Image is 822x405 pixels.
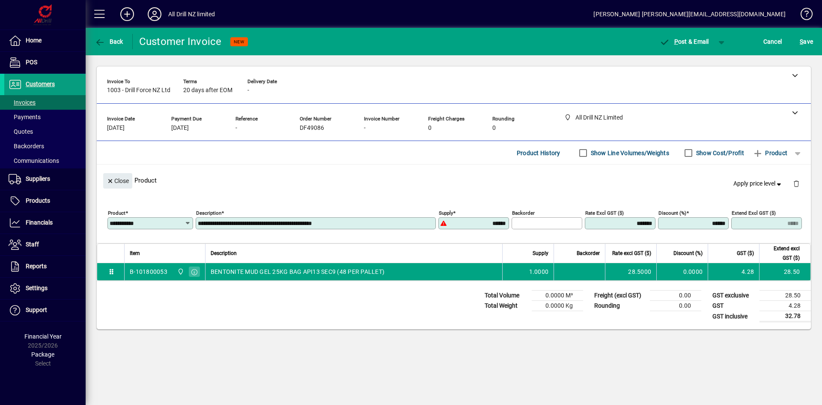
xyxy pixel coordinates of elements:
[761,34,784,49] button: Cancel
[86,34,133,49] app-page-header-button: Back
[533,249,548,258] span: Supply
[759,291,811,301] td: 28.50
[759,263,810,280] td: 28.50
[590,291,650,301] td: Freight (excl GST)
[529,267,549,276] span: 1.0000
[655,34,713,49] button: Post & Email
[139,35,222,48] div: Customer Invoice
[175,267,185,276] span: All Drill NZ Limited
[4,278,86,299] a: Settings
[650,301,701,311] td: 0.00
[9,143,44,150] span: Backorders
[26,263,47,270] span: Reports
[759,311,811,322] td: 32.78
[4,52,86,73] a: POS
[4,212,86,234] a: Financials
[211,267,384,276] span: BENTONITE MUD GEL 25KG BAG API13 SEC9 (48 PER PALLET)
[759,301,811,311] td: 4.28
[183,87,232,94] span: 20 days after EOM
[694,149,744,157] label: Show Cost/Profit
[107,125,125,132] span: [DATE]
[4,110,86,124] a: Payments
[708,263,759,280] td: 4.28
[26,285,48,291] span: Settings
[532,301,583,311] td: 0.0000 Kg
[673,249,703,258] span: Discount (%)
[480,301,532,311] td: Total Weight
[4,234,86,255] a: Staff
[590,301,650,311] td: Rounding
[31,351,54,358] span: Package
[26,37,42,44] span: Home
[9,128,33,135] span: Quotes
[589,149,669,157] label: Show Line Volumes/Weights
[108,210,125,216] mat-label: Product
[658,210,686,216] mat-label: Discount (%)
[4,153,86,168] a: Communications
[4,124,86,139] a: Quotes
[659,38,709,45] span: ost & Email
[748,145,792,161] button: Product
[9,99,36,106] span: Invoices
[800,35,813,48] span: ave
[763,35,782,48] span: Cancel
[4,139,86,153] a: Backorders
[168,7,215,21] div: All Drill NZ limited
[171,125,189,132] span: [DATE]
[26,81,55,87] span: Customers
[141,6,168,22] button: Profile
[513,145,564,161] button: Product History
[26,175,50,182] span: Suppliers
[611,267,651,276] div: 28.5000
[708,291,759,301] td: GST exclusive
[532,291,583,301] td: 0.0000 M³
[196,210,221,216] mat-label: Description
[4,256,86,277] a: Reports
[786,173,807,194] button: Delete
[92,34,125,49] button: Back
[234,39,244,45] span: NEW
[300,125,324,132] span: DF49086
[708,311,759,322] td: GST inclusive
[733,179,783,188] span: Apply price level
[730,176,786,192] button: Apply price level
[101,177,134,184] app-page-header-button: Close
[130,267,167,276] div: B-101800053
[24,333,62,340] span: Financial Year
[26,197,50,204] span: Products
[737,249,754,258] span: GST ($)
[480,291,532,301] td: Total Volume
[800,38,803,45] span: S
[798,34,815,49] button: Save
[656,263,708,280] td: 0.0000
[428,125,432,132] span: 0
[107,87,170,94] span: 1003 - Drill Force NZ Ltd
[439,210,453,216] mat-label: Supply
[9,114,41,120] span: Payments
[26,59,37,66] span: POS
[235,125,237,132] span: -
[4,168,86,190] a: Suppliers
[708,301,759,311] td: GST
[577,249,600,258] span: Backorder
[593,7,786,21] div: [PERSON_NAME] [PERSON_NAME][EMAIL_ADDRESS][DOMAIN_NAME]
[26,219,53,226] span: Financials
[9,157,59,164] span: Communications
[492,125,496,132] span: 0
[4,30,86,51] a: Home
[753,146,787,160] span: Product
[732,210,776,216] mat-label: Extend excl GST ($)
[26,306,47,313] span: Support
[97,165,811,196] div: Product
[95,38,123,45] span: Back
[650,291,701,301] td: 0.00
[103,173,132,189] button: Close
[4,95,86,110] a: Invoices
[585,210,624,216] mat-label: Rate excl GST ($)
[211,249,237,258] span: Description
[130,249,140,258] span: Item
[364,125,366,132] span: -
[786,180,807,187] app-page-header-button: Delete
[612,249,651,258] span: Rate excl GST ($)
[765,244,800,263] span: Extend excl GST ($)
